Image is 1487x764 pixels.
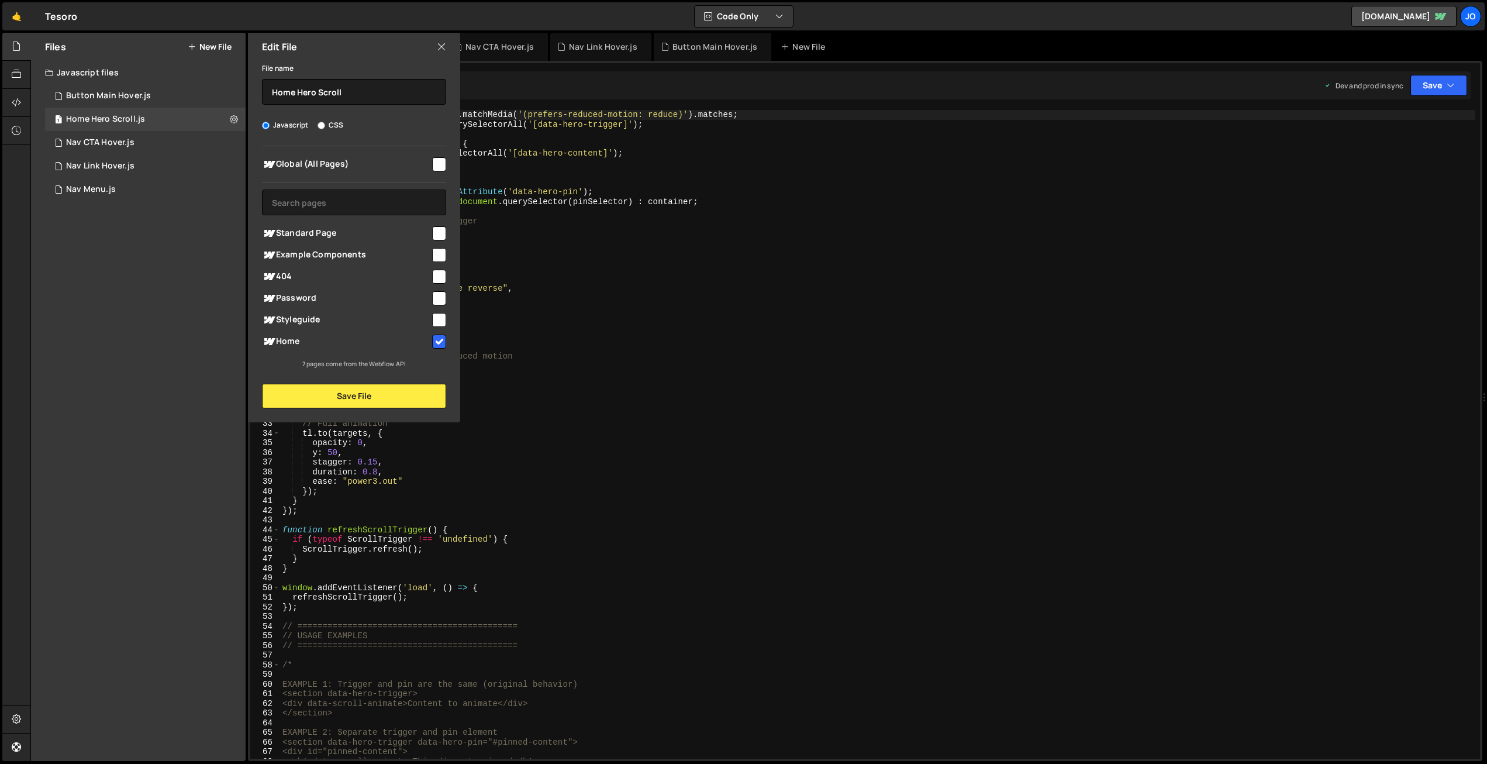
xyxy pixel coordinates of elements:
span: Example Components [262,248,430,262]
div: 51 [250,593,280,603]
div: 36 [250,448,280,458]
input: CSS [318,122,325,129]
div: 40 [250,487,280,497]
div: 48 [250,564,280,574]
span: Global (All Pages) [262,157,430,171]
div: 56 [250,641,280,651]
div: 43 [250,515,280,525]
h2: Edit File [262,40,297,53]
div: 33 [250,419,280,429]
div: 54 [250,622,280,632]
div: 55 [250,631,280,641]
div: Nav Link Hover.js [66,161,134,171]
div: 61 [250,689,280,699]
div: 49 [250,573,280,583]
input: Name [262,79,446,105]
input: Javascript [262,122,270,129]
div: 39 [250,477,280,487]
div: 47 [250,554,280,564]
div: 37 [250,457,280,467]
div: 17308/48212.js [45,108,246,131]
div: 59 [250,670,280,680]
div: 35 [250,438,280,448]
span: Password [262,291,430,305]
input: Search pages [262,190,446,215]
span: Standard Page [262,226,430,240]
button: Save File [262,384,446,408]
div: Home Hero Scroll.js [66,114,145,125]
div: 52 [250,603,280,612]
div: 42 [250,506,280,516]
div: 17308/48125.js [45,131,246,154]
div: 63 [250,708,280,718]
div: Nav Menu.js [66,184,116,195]
div: Dev and prod in sync [1324,81,1403,91]
h2: Files [45,40,66,53]
div: 45 [250,535,280,545]
div: 41 [250,496,280,506]
div: 67 [250,747,280,757]
a: Jo [1460,6,1481,27]
div: Button Main Hover.js [66,91,151,101]
div: New File [781,41,830,53]
div: Nav CTA Hover.js [66,137,134,148]
div: 64 [250,718,280,728]
small: 7 pages come from the Webflow API [302,360,406,368]
label: File name [262,63,294,74]
div: 50 [250,583,280,593]
span: Styleguide [262,313,430,327]
div: 17308/48103.js [45,154,246,178]
div: 46 [250,545,280,555]
div: 58 [250,660,280,670]
button: New File [188,42,232,51]
div: 44 [250,525,280,535]
div: 17308/48089.js [45,84,246,108]
div: 66 [250,738,280,748]
a: [DOMAIN_NAME] [1351,6,1457,27]
button: Save [1410,75,1467,96]
div: 60 [250,680,280,690]
div: 62 [250,699,280,709]
span: Home [262,335,430,349]
label: Javascript [262,119,309,131]
div: 57 [250,651,280,660]
a: 🤙 [2,2,31,30]
div: Button Main Hover.js [672,41,757,53]
label: CSS [318,119,343,131]
div: 17308/48184.js [45,178,246,201]
span: 404 [262,270,430,284]
div: 38 [250,467,280,477]
div: 65 [250,728,280,738]
div: Nav CTA Hover.js [465,41,534,53]
span: 1 [55,116,62,125]
div: 53 [250,612,280,622]
div: 34 [250,429,280,439]
div: Tesoro [45,9,77,23]
div: Nav Link Hover.js [569,41,637,53]
button: Code Only [695,6,793,27]
div: Javascript files [31,61,246,84]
